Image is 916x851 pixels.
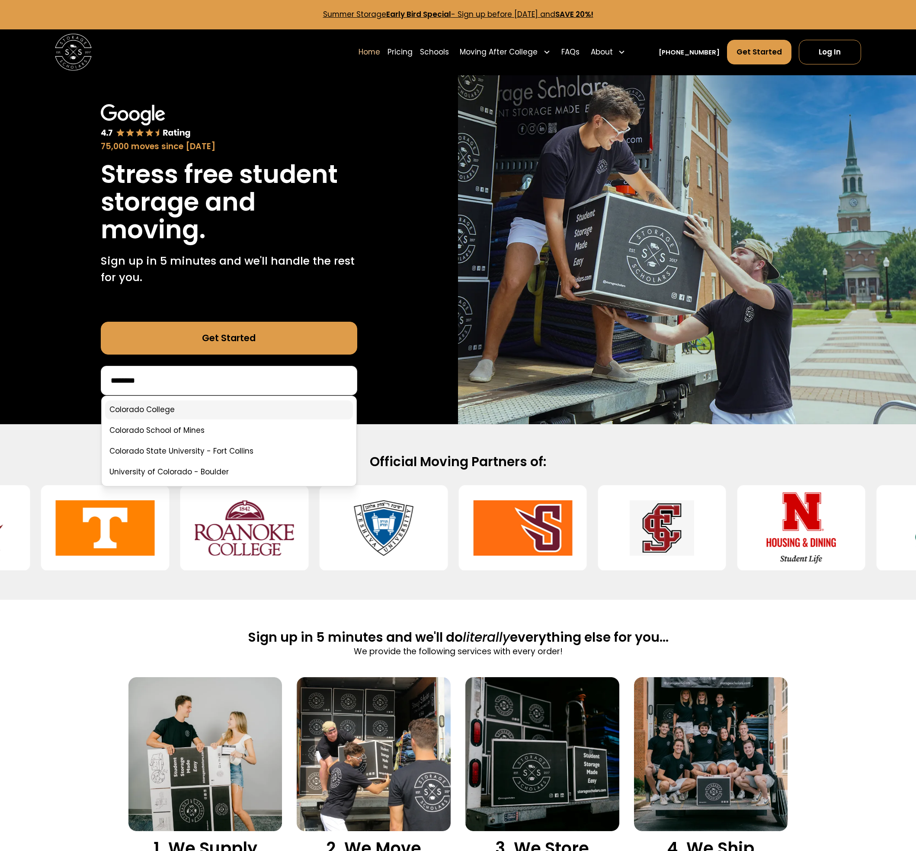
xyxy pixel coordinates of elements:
a: Pricing [388,39,413,65]
img: We supply packing materials. [128,677,282,831]
img: Storage Scholars makes moving and storage easy. [458,75,916,425]
a: Schools [420,39,449,65]
div: 75,000 moves since [DATE] [101,141,357,153]
img: Susquehanna University [473,493,572,563]
img: We store your boxes. [465,677,619,831]
h2: Sign up in 5 minutes and we'll do everything else for you... [248,629,669,646]
h1: Stress free student storage and moving. [101,160,357,243]
img: Yeshiva University [334,493,433,563]
img: University of Nebraska-Lincoln [752,493,851,563]
a: [PHONE_NUMBER] [659,48,720,57]
div: Moving After College [460,47,538,58]
img: Storage Scholars main logo [55,34,92,70]
a: Home [359,39,380,65]
img: Door to door pick and delivery. [297,677,451,831]
a: home [55,34,92,70]
p: We provide the following services with every order! [248,646,669,658]
img: We ship your belongings. [634,677,788,831]
a: Log In [799,40,861,64]
div: Moving After College [456,39,554,65]
strong: Early Bird Special [386,9,451,19]
div: About [587,39,629,65]
div: About [591,47,613,58]
a: Get Started [727,40,791,64]
img: University of Tennessee-Knoxville [56,493,155,563]
img: Roanoke College [195,493,294,563]
img: Google 4.7 star rating [101,104,191,138]
a: Get Started [101,322,357,355]
img: Santa Clara University [612,493,711,563]
span: literally [463,628,510,646]
strong: SAVE 20%! [555,9,593,19]
p: Sign up in 5 minutes and we'll handle the rest for you. [101,253,357,285]
h2: Official Moving Partners of: [165,454,751,470]
a: FAQs [561,39,580,65]
a: Summer StorageEarly Bird Special- Sign up before [DATE] andSAVE 20%! [323,9,593,19]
